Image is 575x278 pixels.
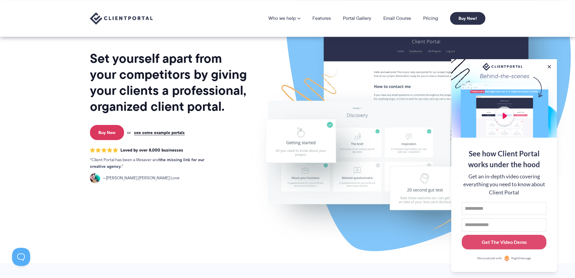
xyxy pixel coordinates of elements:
div: Get The Video Demo [482,238,527,246]
a: Buy Now! [450,12,485,25]
a: Email Course [383,16,411,21]
strong: the missing link for our creative agency [90,156,204,170]
a: see some example portals [134,130,185,135]
span: or [127,130,131,135]
a: Pricing [423,16,438,21]
img: Personalized with RightMessage [504,255,510,261]
iframe: Toggle Customer Support [12,248,30,266]
div: Get an in-depth video covering everything you need to know about Client Portal [462,173,546,197]
span: Personalized with [477,256,502,261]
h1: Set yourself apart from your competitors by giving your clients a professional, organized client ... [90,50,248,114]
span: RightMessage [511,256,531,261]
span: [PERSON_NAME] [PERSON_NAME] Love [103,175,180,181]
p: Client Portal has been a lifesaver and . [90,157,217,170]
a: Who we help [268,16,300,21]
button: Get The Video Demo [462,235,546,250]
a: Personalized withRightMessage [462,255,546,261]
a: Features [312,16,331,21]
div: See how Client Portal works under the hood [462,148,546,170]
a: Buy Now [90,125,124,140]
span: Loved by over 8,000 businesses [120,148,183,153]
a: Portal Gallery [343,16,371,21]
